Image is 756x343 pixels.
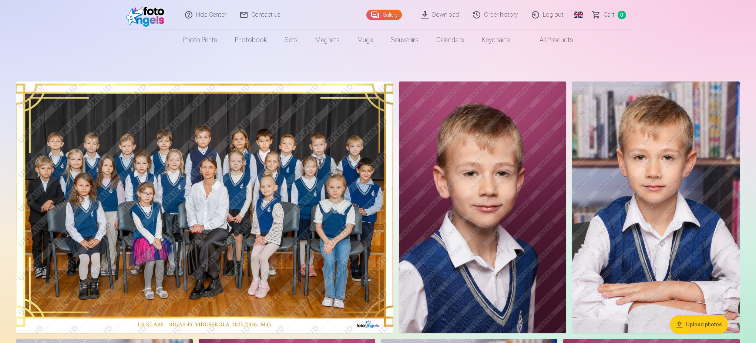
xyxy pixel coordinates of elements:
a: Calendars [427,30,473,50]
a: Photo prints [174,30,226,50]
span: 0 [618,11,626,19]
a: Souvenirs [382,30,427,50]
img: /fa1 [126,3,168,27]
a: Mugs [349,30,382,50]
a: Photobook [226,30,276,50]
a: Gallery [366,10,402,20]
a: Magnets [306,30,349,50]
a: Keychains [473,30,519,50]
button: Upload photos [670,315,728,334]
a: All products [519,30,582,50]
span: Сart [604,10,615,19]
a: Sets [276,30,306,50]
